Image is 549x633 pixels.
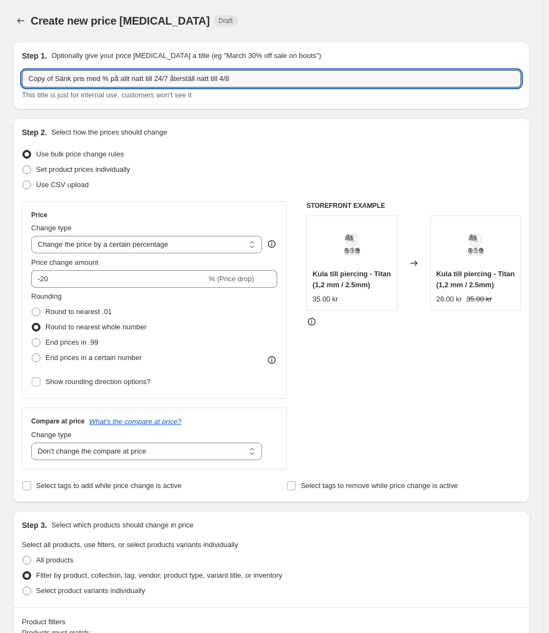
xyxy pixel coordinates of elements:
input: 30% off holiday sale [22,70,521,88]
h6: STOREFRONT EXAMPLE [306,201,521,210]
p: Optionally give your price [MEDICAL_DATA] a title (eg "March 30% off sale on boots") [51,50,321,61]
h2: Step 2. [22,127,47,138]
p: Select which products should change in price [51,520,194,531]
span: Use CSV upload [36,181,89,189]
span: Select all products, use filters, or select products variants individually [22,541,238,549]
img: ornament-piercing-smycke-extra-kula-silver-stal_duppa8cq1_80x.jpg [454,222,498,265]
span: Set product prices individually [36,165,130,173]
span: Create new price [MEDICAL_DATA] [31,15,210,27]
span: All products [36,556,73,564]
span: Select tags to remove while price change is active [301,481,458,490]
span: Draft [219,16,233,25]
span: This title is just for internal use, customers won't see it [22,91,191,99]
span: End prices in a certain number [45,353,142,362]
span: Kula till piercing - Titan (1,2 mm / 2.5mm) [312,270,391,289]
span: Select product variants individually [36,586,145,595]
span: Kula till piercing - Titan (1,2 mm / 2.5mm) [436,270,515,289]
strike: 35.00 kr [466,294,492,305]
div: 28.00 kr [436,294,462,305]
div: Product filters [22,617,521,628]
h2: Step 1. [22,50,47,61]
span: Filter by product, collection, tag, vendor, product type, variant title, or inventory [36,571,282,579]
img: ornament-piercing-smycke-extra-kula-silver-stal_duppa8cq1_80x.jpg [330,222,374,265]
span: Change type [31,224,72,232]
div: help [266,239,277,249]
h3: Compare at price [31,417,85,426]
span: Round to nearest whole number [45,323,147,331]
button: What's the compare at price? [89,417,182,426]
span: Select tags to add while price change is active [36,481,182,490]
button: Price change jobs [13,13,28,28]
span: Rounding [31,292,62,300]
span: Change type [31,431,72,439]
span: End prices in .99 [45,338,98,346]
p: Select how the prices should change [51,127,167,138]
input: -15 [31,270,207,288]
span: Use bulk price change rules [36,150,124,158]
span: Round to nearest .01 [45,307,112,316]
span: % (Price drop) [209,275,254,283]
span: Price change amount [31,258,98,266]
h2: Step 3. [22,520,47,531]
span: Show rounding direction options? [45,378,150,386]
h3: Price [31,211,47,219]
div: 35.00 kr [312,294,338,305]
